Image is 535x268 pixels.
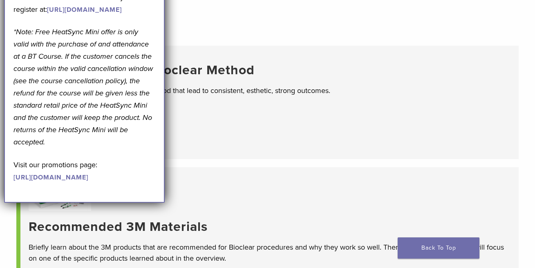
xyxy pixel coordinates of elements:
[29,242,510,264] p: Briefly learn about the 3M products that are recommended for Bioclear procedures and why they wor...
[398,237,479,259] a: Back To Top
[13,159,155,183] p: Visit our promotions page:
[29,219,510,235] a: Recommended 3M Materials
[13,173,88,182] a: [URL][DOMAIN_NAME]
[13,27,153,146] em: *Note: Free HeatSync Mini offer is only valid with the purchase of and attendance at a BT Course....
[29,62,510,78] a: The 5 Pillars of the Bioclear Method
[47,6,122,14] a: [URL][DOMAIN_NAME]
[29,85,510,96] p: Discover the 5 pillars of the Bioclear Method that lead to consistent, esthetic, strong outcomes.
